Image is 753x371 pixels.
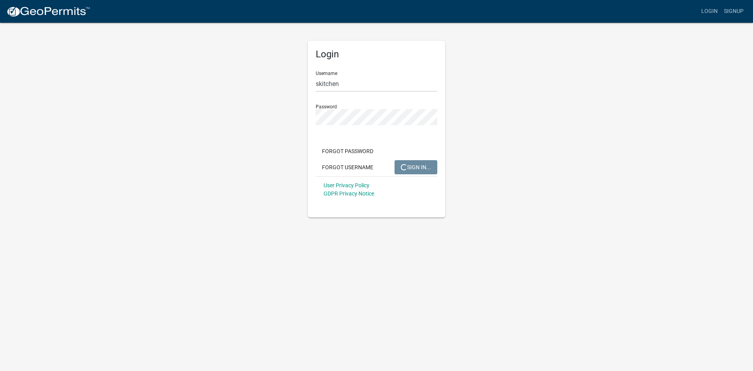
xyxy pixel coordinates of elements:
a: Login [698,4,721,19]
h5: Login [316,49,437,60]
a: User Privacy Policy [324,182,369,188]
button: Forgot Username [316,160,380,174]
a: GDPR Privacy Notice [324,190,374,197]
button: Forgot Password [316,144,380,158]
a: Signup [721,4,747,19]
span: SIGN IN... [401,164,431,170]
button: SIGN IN... [395,160,437,174]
